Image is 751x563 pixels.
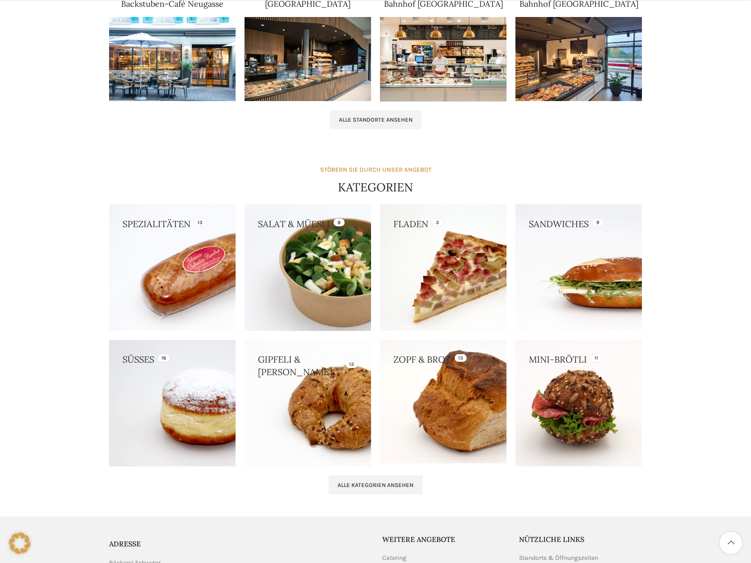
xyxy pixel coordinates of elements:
a: Catering [382,554,407,563]
h5: Weitere Angebote [382,534,506,544]
span: ADRESSE [109,539,141,548]
a: Standorte & Öffnungszeiten [519,554,599,563]
h5: Nützliche Links [519,534,642,544]
div: STÖBERN SIE DURCH UNSER ANGEBOT [320,165,431,175]
a: Scroll to top button [720,532,742,554]
span: Alle Kategorien ansehen [338,482,413,489]
a: Alle Kategorien ansehen [329,475,422,494]
span: Alle Standorte ansehen [339,116,413,123]
a: Alle Standorte ansehen [330,110,422,129]
h4: KATEGORIEN [338,179,413,195]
